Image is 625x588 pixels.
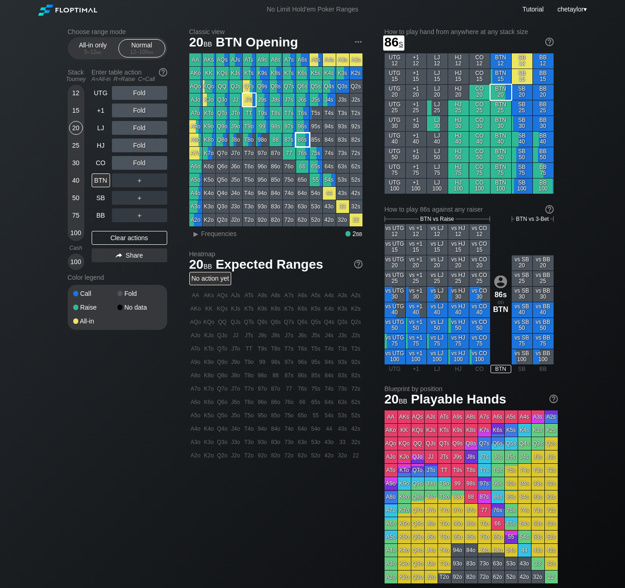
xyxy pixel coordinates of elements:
[549,394,559,404] img: help.32db89a4.svg
[112,86,167,100] div: Fold
[350,173,362,186] div: 52s
[448,147,469,162] div: HJ 50
[189,107,202,120] div: ATo
[269,133,282,146] div: 88
[216,187,229,200] div: Q4o
[269,173,282,186] div: 85o
[533,132,554,147] div: BB 40
[350,107,362,120] div: T2s
[283,200,296,213] div: 73o
[189,173,202,186] div: A5o
[123,49,161,55] div: 12 – 100
[72,40,114,57] div: All-in only
[203,80,216,93] div: KQo
[269,53,282,66] div: A8s
[491,147,511,162] div: BTN 50
[229,133,242,146] div: J8o
[448,53,469,69] div: HJ 12
[544,204,555,214] img: help.32db89a4.svg
[512,116,532,131] div: SB 30
[323,80,336,93] div: Q4s
[112,191,167,205] div: ＋
[229,120,242,133] div: J9o
[350,160,362,173] div: 62s
[216,53,229,66] div: AQs
[350,133,362,146] div: 82s
[296,107,309,120] div: T6s
[92,104,110,117] div: +1
[336,200,349,213] div: 33
[310,147,322,160] div: 75s
[229,160,242,173] div: J6o
[229,80,242,93] div: QJs
[69,173,83,187] div: 40
[336,120,349,133] div: 93s
[296,53,309,66] div: A6s
[469,147,490,162] div: CO 50
[512,147,532,162] div: SB 50
[385,85,405,100] div: UTG 20
[112,138,167,152] div: Fold
[310,67,322,80] div: K5s
[310,200,322,213] div: 53o
[92,156,110,170] div: CO
[229,67,242,80] div: KJs
[203,133,216,146] div: K8o
[385,206,554,213] div: How to play 86s against any raiser
[296,147,309,160] div: 76s
[92,76,167,82] div: A=All-in R=Raise C=Call
[283,173,296,186] div: 75o
[112,173,167,187] div: ＋
[216,200,229,213] div: Q3o
[469,163,490,178] div: CO 75
[283,67,296,80] div: K7s
[69,226,83,240] div: 100
[491,53,511,69] div: BTN 12
[557,6,584,13] span: chetaylor
[216,133,229,146] div: Q8o
[448,69,469,84] div: HJ 15
[350,93,362,106] div: J2s
[427,85,448,100] div: LJ 20
[64,76,88,82] div: Tourney
[533,179,554,194] div: BB 100
[336,93,349,106] div: J3s
[189,133,202,146] div: A8o
[92,138,110,152] div: HJ
[229,200,242,213] div: J3o
[229,173,242,186] div: J5o
[229,53,242,66] div: AJs
[73,290,117,297] div: Call
[189,120,202,133] div: A9o
[350,120,362,133] div: 92s
[243,67,256,80] div: KTs
[189,213,202,226] div: A2o
[229,147,242,160] div: J7o
[296,67,309,80] div: K6s
[216,93,229,106] div: QJo
[310,187,322,200] div: 54o
[296,133,309,146] div: 86s
[469,53,490,69] div: CO 12
[350,200,362,213] div: 32s
[117,304,162,311] div: No data
[189,200,202,213] div: A3o
[427,100,448,115] div: LJ 25
[469,85,490,100] div: CO 20
[310,173,322,186] div: 55
[112,156,167,170] div: Fold
[406,116,426,131] div: +1 30
[310,133,322,146] div: 85s
[448,179,469,194] div: HJ 100
[243,53,256,66] div: ATs
[283,120,296,133] div: 97s
[406,100,426,115] div: +1 25
[116,253,122,258] img: share.864f2f62.svg
[38,5,97,16] img: Floptimal logo
[216,213,229,226] div: Q2o
[512,132,532,147] div: SB 40
[533,147,554,162] div: BB 50
[491,163,511,178] div: BTN 75
[406,53,426,69] div: +1 12
[112,104,167,117] div: Fold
